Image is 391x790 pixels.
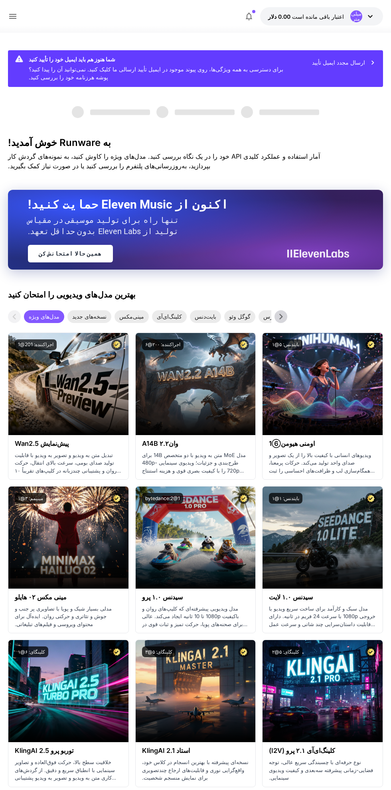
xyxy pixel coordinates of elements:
[268,13,290,20] font: 0.00 دلار
[142,439,178,447] font: وان۲.۲ A14B
[365,646,376,657] button: مدل گواهی‌شده - برای بهترین عملکرد بررسی شده و شامل مجوز تجاری است.
[152,310,187,323] div: کلینگ‌ای‌آی
[136,333,256,435] img: آلت
[28,215,179,236] font: تنها راه برای تولید موسیقی در مقیاس تولید از Eleven Labs بدون حداقل تعهد.
[67,310,111,323] div: نسخه‌های جدید
[272,495,299,501] font: بایتدنس: ۱@۱
[115,310,149,323] div: مینی‌مکس
[72,313,107,320] font: نسخه‌های جدید
[260,7,383,26] button: 0.00 دلارمیلی متر
[263,333,383,435] img: آلت
[28,245,113,262] a: همین حالا امتحانش کن
[136,487,256,589] img: آلت
[8,640,128,742] img: آلت
[24,310,64,323] div: مدل‌های ویژه
[111,339,122,350] button: مدل گواهی‌شده - برای بهترین عملکرد بررسی شده و شامل مجوز تجاری است.
[195,313,216,320] font: بایت‌دنس
[15,439,69,447] font: پیش‌نمایش Wan2.5
[15,593,67,601] font: مینی مکس ۰۲ هایلو
[142,593,183,601] font: سیدنس ۱.۰ پرو
[18,495,43,501] font: مینیمم: ۳@۱
[8,487,128,589] img: آلت
[269,452,375,482] font: ویدیوهای انسانی با کیفیت بالا را از یک تصویر و صدای واحد تولید می‌کند. حرکات پرمعنا، همگام‌سازی ل...
[142,493,183,504] button: bytedance:2@1
[29,313,59,320] font: مدل‌های ویژه
[238,493,249,504] button: مدل گواهی‌شده - برای بهترین عملکرد بررسی شده و شامل مجوز تجاری است.
[8,137,111,148] font: به Runware خوش آمدید!
[15,493,46,504] button: مینیمم: ۳@۱
[111,646,122,657] button: مدل گواهی‌شده - برای بهترین عملکرد بررسی شده و شامل مجوز تجاری است.
[157,313,182,320] font: کلینگ‌ای‌آی
[312,59,365,66] font: ارسال مجدد ایمیل تأیید
[263,313,287,320] font: پیکسورس
[269,646,302,657] button: کلینگای: ۵@۲
[39,250,102,257] font: همین حالا امتحانش کن
[269,593,313,601] font: سیدنس ۱.۰ لایت
[308,54,380,71] button: ارسال مجدد ایمیل تأیید
[29,56,115,63] font: شما هنوز هم باید ایمیل خود را تأیید کنید
[269,605,375,635] font: مدل سبک و کارآمد برای ساخت سریع ویدیو با خروجی 1080p با سرعت 24 فریم در ثانیه. دارای قابلیت داستا...
[18,341,53,347] font: اجراکننده: 201@1
[8,290,136,299] font: بهترین مدل‌های ویدیویی را امتحان کنید
[269,439,315,447] font: اومنی هیومن⑥1
[269,759,373,781] font: نوع حرفه‌ای با چسبندگی سریع عالی، توجه فضایی-زمانی پیشرفته سه‌بعدی و کیفیت ویدیوی سینمایی.
[145,495,180,501] font: bytedance:2@1
[142,759,249,781] font: نسخه‌ای پیشرفته با بهترین انسجام در کلاس خود، واقع‌گرایی نوری و قابلیت‌های ارجاع چندتصویری برای ن...
[28,197,229,211] font: اکنون از Eleven Music حمایت کنید!
[269,339,302,350] button: بایتدنس: ۵@۱
[229,313,251,320] font: گوگل وئو
[292,13,344,20] font: اعتبار باقی مانده است
[15,646,48,657] button: کلینگای: ۶@۱
[136,640,256,742] img: آلت
[15,452,121,482] font: تبدیل متن به ویدیو و تصویر به ویدیو با قابلیت تولید صدای بومی، سرعت بالای انتقال، حرکت روان و پشت...
[29,66,283,81] font: برای دسترسی به همه ویژگی‌ها، روی پیوند موجود در ایمیل تأیید ارسالی ما کلیک کنید. نمی‌توانید آن را...
[259,310,292,323] div: پیکسورس
[224,310,255,323] div: گوگل وئو
[190,310,221,323] div: بایت‌دنس
[272,341,299,347] font: بایتدنس: ۵@۱
[268,12,344,21] div: 0.00 دلار
[238,646,249,657] button: مدل گواهی‌شده - برای بهترین عملکرد بررسی شده و شامل مجوز تجاری است.
[142,646,176,657] button: کلینگای: ۵@۳
[269,747,335,755] font: کلینگ‌ای‌آی ۲.۱ پرو (I2V)
[142,747,190,755] font: استاد KlingAI 2.1
[119,313,144,320] font: مینی‌مکس
[8,152,320,170] font: آمار استفاده و عملکرد کلیدی API خود را در یک نگاه بررسی کنید. مدل‌های ویژه را کاوش کنید، به نمونه...
[269,493,302,504] button: بایتدنس: ۱@۱
[8,333,128,435] img: آلت
[145,341,180,347] font: اجراکننده: ۲۰۰@۶
[111,493,122,504] button: مدل گواهی‌شده - برای بهترین عملکرد بررسی شده و شامل مجوز تجاری است.
[238,339,249,350] button: مدل گواهی‌شده - برای بهترین عملکرد بررسی شده و شامل مجوز تجاری است.
[15,605,112,627] font: مدلی بسیار شیک و پویا با تصاویری پر جنب و جوش و تئاتری و حرکتی روان. ایده‌آل برای محتوای ویروسی و...
[145,649,172,655] font: کلینگای: ۵@۳
[272,649,299,655] font: کلینگای: ۵@۲
[15,339,57,350] button: اجراکننده: 201@1
[365,493,376,504] button: مدل گواهی‌شده - برای بهترین عملکرد بررسی شده و شامل مجوز تجاری است.
[351,10,361,22] font: میلی متر
[263,487,383,589] img: آلت
[18,649,45,655] font: کلینگای: ۶@۱
[142,339,184,350] button: اجراکننده: ۲۰۰@۶
[15,759,116,789] font: خلاقیت سطح بالا، حرکت فوق‌العاده و تصاویر سینمایی با انطباق سریع و دقیق. از گردش‌های کاری متن به ...
[142,452,246,482] font: مدل MoE متن به ویدیو با دو متخصص 14B برای طرح‌بندی و جزئیات؛ ویدیوی سینمایی 480p-720p را با کیفیت...
[263,640,383,742] img: آلت
[15,747,73,755] font: KlingAI 2.5 توربو پرو
[365,339,376,350] button: مدل گواهی‌شده - برای بهترین عملکرد بررسی شده و شامل مجوز تجاری است.
[142,605,247,635] font: مدل ویدیویی پیشرفته‌ای که کلیپ‌های روان و باکیفیت 1080p تا 10 ثانیه ایجاد می‌کند. عالی برای صحنه‌...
